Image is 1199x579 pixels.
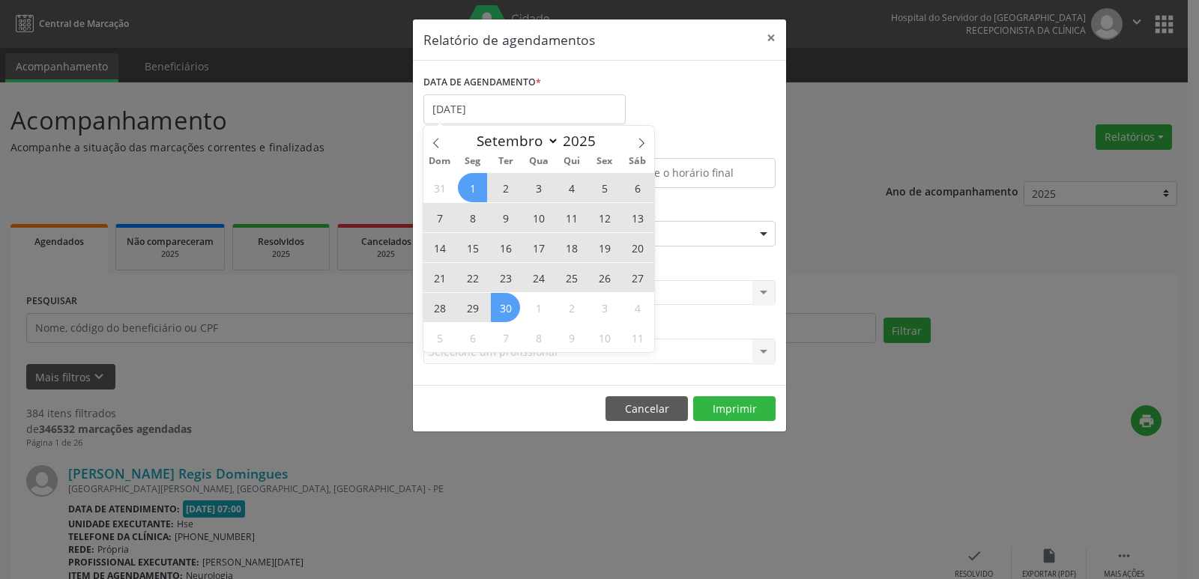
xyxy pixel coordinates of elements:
span: Setembro 17, 2025 [524,233,553,262]
span: Setembro 24, 2025 [524,263,553,292]
span: Outubro 4, 2025 [623,293,652,322]
select: Month [469,130,559,151]
span: Outubro 8, 2025 [524,323,553,352]
span: Setembro 28, 2025 [425,293,454,322]
span: Outubro 3, 2025 [590,293,619,322]
span: Setembro 26, 2025 [590,263,619,292]
label: DATA DE AGENDAMENTO [423,71,541,94]
span: Setembro 18, 2025 [557,233,586,262]
span: Outubro 10, 2025 [590,323,619,352]
span: Setembro 4, 2025 [557,173,586,202]
span: Setembro 2, 2025 [491,173,520,202]
span: Outubro 6, 2025 [458,323,487,352]
span: Dom [423,157,456,166]
span: Setembro 19, 2025 [590,233,619,262]
span: Setembro 10, 2025 [524,203,553,232]
span: Outubro 11, 2025 [623,323,652,352]
span: Setembro 21, 2025 [425,263,454,292]
span: Seg [456,157,489,166]
span: Sex [588,157,621,166]
input: Year [559,131,608,151]
span: Setembro 14, 2025 [425,233,454,262]
button: Imprimir [693,396,776,422]
span: Setembro 12, 2025 [590,203,619,232]
span: Setembro 16, 2025 [491,233,520,262]
button: Close [756,19,786,56]
span: Setembro 27, 2025 [623,263,652,292]
span: Setembro 29, 2025 [458,293,487,322]
span: Outubro 9, 2025 [557,323,586,352]
h5: Relatório de agendamentos [423,30,595,49]
span: Setembro 6, 2025 [623,173,652,202]
span: Setembro 25, 2025 [557,263,586,292]
span: Setembro 20, 2025 [623,233,652,262]
span: Ter [489,157,522,166]
input: Selecione o horário final [603,158,776,188]
span: Setembro 30, 2025 [491,293,520,322]
span: Setembro 5, 2025 [590,173,619,202]
label: ATÉ [603,135,776,158]
button: Cancelar [605,396,688,422]
span: Outubro 7, 2025 [491,323,520,352]
span: Agosto 31, 2025 [425,173,454,202]
span: Setembro 11, 2025 [557,203,586,232]
span: Setembro 1, 2025 [458,173,487,202]
span: Qua [522,157,555,166]
span: Setembro 13, 2025 [623,203,652,232]
span: Setembro 3, 2025 [524,173,553,202]
span: Setembro 8, 2025 [458,203,487,232]
span: Qui [555,157,588,166]
span: Outubro 2, 2025 [557,293,586,322]
span: Setembro 7, 2025 [425,203,454,232]
span: Outubro 1, 2025 [524,293,553,322]
span: Sáb [621,157,654,166]
span: Setembro 23, 2025 [491,263,520,292]
span: Setembro 9, 2025 [491,203,520,232]
span: Setembro 15, 2025 [458,233,487,262]
input: Selecione uma data ou intervalo [423,94,626,124]
span: Outubro 5, 2025 [425,323,454,352]
span: Setembro 22, 2025 [458,263,487,292]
